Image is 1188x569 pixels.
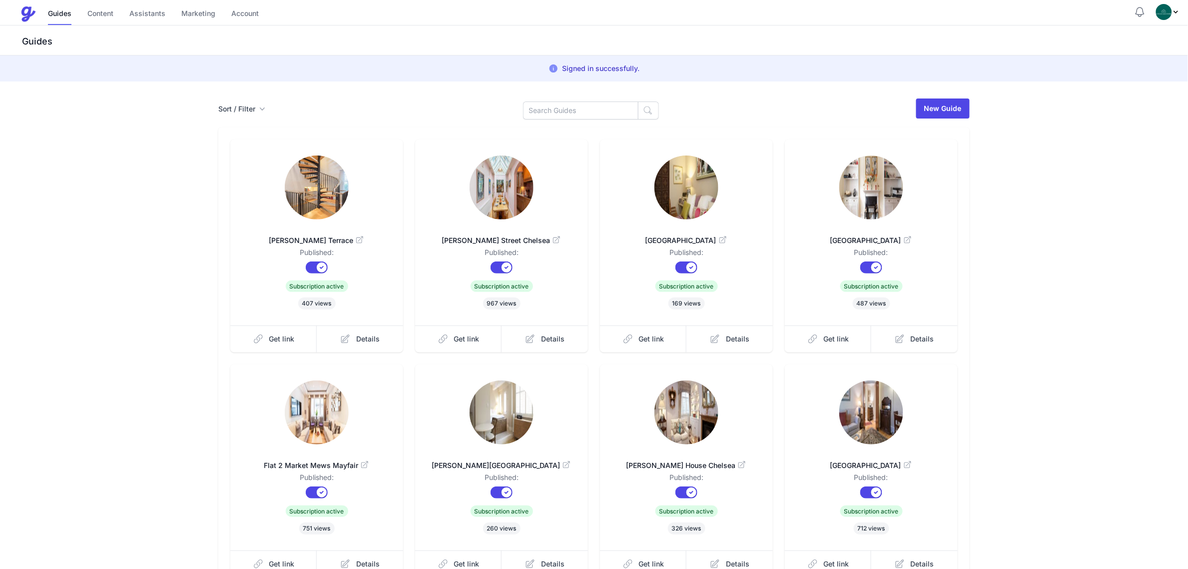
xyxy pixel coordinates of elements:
dd: Published: [801,472,942,486]
a: [GEOGRAPHIC_DATA] [801,223,942,247]
span: 407 views [298,297,336,309]
span: [GEOGRAPHIC_DATA] [616,235,757,245]
input: Search Guides [523,101,638,119]
span: Subscription active [655,280,718,292]
dd: Published: [616,247,757,261]
button: Notifications [1134,6,1146,18]
span: Details [541,559,565,569]
span: Subscription active [286,280,348,292]
a: Get link [230,325,317,352]
span: Get link [824,334,849,344]
span: Details [911,334,934,344]
span: Subscription active [655,505,718,517]
a: Content [87,3,113,25]
dd: Published: [616,472,757,486]
a: Get link [415,325,502,352]
span: [PERSON_NAME] House Chelsea [616,460,757,470]
span: [GEOGRAPHIC_DATA] [801,235,942,245]
img: id17mszkkv9a5w23y0miri8fotce [470,380,534,444]
a: Details [686,325,773,352]
span: 967 views [483,297,521,309]
span: Get link [639,559,664,569]
img: mtasz01fldrr9v8cnif9arsj44ov [285,155,349,219]
span: 487 views [853,297,890,309]
span: 751 views [299,522,335,534]
span: Details [356,559,380,569]
span: [PERSON_NAME] Street Chelsea [431,235,572,245]
span: [PERSON_NAME][GEOGRAPHIC_DATA] [431,460,572,470]
img: hdmgvwaq8kfuacaafu0ghkkjd0oq [839,155,903,219]
a: [PERSON_NAME][GEOGRAPHIC_DATA] [431,448,572,472]
a: [PERSON_NAME] House Chelsea [616,448,757,472]
a: Marketing [181,3,215,25]
a: Account [231,3,259,25]
img: oovs19i4we9w73xo0bfpgswpi0cd [1156,4,1172,20]
span: Subscription active [471,280,533,292]
span: 712 views [854,522,889,534]
a: [PERSON_NAME] Terrace [246,223,387,247]
a: [GEOGRAPHIC_DATA] [616,223,757,247]
a: Details [871,325,958,352]
span: Subscription active [840,505,903,517]
span: Get link [269,334,295,344]
span: Details [356,334,380,344]
a: Details [317,325,403,352]
img: xcoem7jyjxpu3fgtqe3kd93uc2z7 [285,380,349,444]
a: Assistants [129,3,165,25]
a: [PERSON_NAME] Street Chelsea [431,223,572,247]
a: [GEOGRAPHIC_DATA] [801,448,942,472]
span: Subscription active [471,505,533,517]
a: Guides [48,3,71,25]
span: Get link [639,334,664,344]
span: Details [726,559,749,569]
dd: Published: [246,247,387,261]
button: Sort / Filter [218,104,265,114]
dd: Published: [431,247,572,261]
span: 260 views [483,522,521,534]
img: qm23tyanh8llne9rmxzedgaebrr7 [654,380,718,444]
dd: Published: [246,472,387,486]
span: [PERSON_NAME] Terrace [246,235,387,245]
span: Get link [269,559,295,569]
span: Subscription active [286,505,348,517]
span: Flat 2 Market Mews Mayfair [246,460,387,470]
a: Details [502,325,588,352]
dd: Published: [431,472,572,486]
span: Subscription active [840,280,903,292]
img: wq8sw0j47qm6nw759ko380ndfzun [470,155,534,219]
span: Get link [824,559,849,569]
dd: Published: [801,247,942,261]
span: 326 views [668,522,705,534]
h3: Guides [20,35,1188,47]
a: Get link [600,325,687,352]
span: [GEOGRAPHIC_DATA] [801,460,942,470]
img: htmfqqdj5w74wrc65s3wna2sgno2 [839,380,903,444]
span: 169 views [668,297,705,309]
a: Flat 2 Market Mews Mayfair [246,448,387,472]
a: Get link [785,325,872,352]
span: Get link [454,559,480,569]
a: New Guide [916,98,970,118]
img: 9b5v0ir1hdq8hllsqeesm40py5rd [654,155,718,219]
span: Get link [454,334,480,344]
img: Guestive Guides [20,6,36,22]
p: Signed in successfully. [563,63,640,73]
span: Details [541,334,565,344]
span: Details [726,334,749,344]
span: Details [911,559,934,569]
div: Profile Menu [1156,4,1180,20]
